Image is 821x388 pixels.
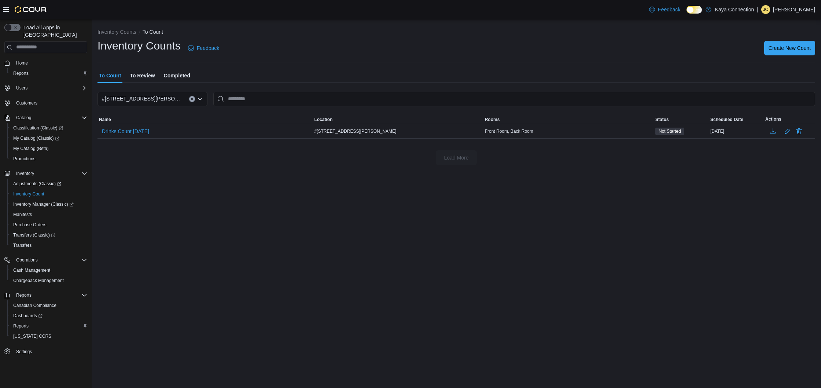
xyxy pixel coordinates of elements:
button: Reports [7,321,90,331]
a: My Catalog (Beta) [10,144,52,153]
nav: An example of EuiBreadcrumbs [97,28,815,37]
span: Home [13,58,87,67]
span: Classification (Classic) [13,125,63,131]
h1: Inventory Counts [97,39,181,53]
span: #[STREET_ADDRESS][PERSON_NAME] [102,94,182,103]
span: My Catalog (Classic) [10,134,87,143]
span: Location [314,117,332,122]
p: | [757,5,758,14]
span: JC [763,5,769,14]
a: Adjustments (Classic) [7,179,90,189]
span: My Catalog (Classic) [13,135,59,141]
button: Home [1,58,90,68]
button: Create New Count [764,41,815,55]
span: Adjustments (Classic) [13,181,61,187]
span: Actions [765,116,781,122]
button: Transfers [7,240,90,250]
button: Delete [795,127,803,136]
span: Load More [444,154,469,161]
span: Purchase Orders [10,220,87,229]
p: [PERSON_NAME] [773,5,815,14]
button: Name [97,115,313,124]
button: Rooms [483,115,654,124]
span: Transfers [13,242,32,248]
a: Classification (Classic) [10,124,66,132]
button: Reports [7,68,90,78]
a: Reports [10,322,32,330]
input: Dark Mode [686,6,702,14]
button: Catalog [13,113,34,122]
button: Users [13,84,30,92]
button: Reports [13,291,34,300]
span: To Review [130,68,155,83]
span: Inventory Count [13,191,44,197]
button: Operations [13,256,41,264]
button: Edit count details [783,126,792,137]
button: Clear input [189,96,195,102]
a: Chargeback Management [10,276,67,285]
span: Home [16,60,28,66]
span: Canadian Compliance [10,301,87,310]
span: Not Started [659,128,681,135]
a: Customers [13,99,40,107]
span: My Catalog (Beta) [10,144,87,153]
button: Status [654,115,709,124]
a: Transfers [10,241,34,250]
span: Promotions [13,156,36,162]
input: This is a search bar. After typing your query, hit enter to filter the results lower in the page. [213,92,815,106]
span: Catalog [16,115,31,121]
a: Feedback [185,41,222,55]
a: Purchase Orders [10,220,49,229]
span: Create New Count [769,44,811,52]
button: Operations [1,255,90,265]
a: [US_STATE] CCRS [10,332,54,341]
button: Reports [1,290,90,300]
a: Transfers (Classic) [7,230,90,240]
a: Home [13,59,31,67]
span: Completed [164,68,190,83]
a: Reports [10,69,32,78]
span: Reports [13,323,29,329]
a: Cash Management [10,266,53,275]
span: Transfers [10,241,87,250]
a: Dashboards [7,311,90,321]
button: Customers [1,98,90,108]
button: Inventory Count [7,189,90,199]
span: Users [13,84,87,92]
span: Name [99,117,111,122]
span: Status [655,117,669,122]
span: Reports [10,69,87,78]
button: Settings [1,346,90,356]
button: To Count [143,29,163,35]
span: Adjustments (Classic) [10,179,87,188]
span: #[STREET_ADDRESS][PERSON_NAME] [314,128,396,134]
span: Inventory Manager (Classic) [10,200,87,209]
span: Reports [13,291,87,300]
button: Users [1,83,90,93]
nav: Complex example [4,55,87,376]
span: Users [16,85,27,91]
a: My Catalog (Classic) [10,134,62,143]
a: Transfers (Classic) [10,231,58,239]
span: Classification (Classic) [10,124,87,132]
span: Canadian Compliance [13,303,56,308]
a: My Catalog (Classic) [7,133,90,143]
button: Scheduled Date [709,115,764,124]
span: Rooms [485,117,500,122]
span: Not Started [655,128,684,135]
span: [US_STATE] CCRS [13,333,51,339]
span: Manifests [10,210,87,219]
span: Settings [13,347,87,356]
button: My Catalog (Beta) [7,143,90,154]
span: Manifests [13,212,32,217]
div: Jonathan Cossey [761,5,770,14]
div: Front Room, Back Room [483,127,654,136]
a: Inventory Count [10,190,47,198]
span: Transfers (Classic) [10,231,87,239]
button: Inventory Counts [97,29,136,35]
span: Transfers (Classic) [13,232,55,238]
span: Inventory Manager (Classic) [13,201,74,207]
span: Dashboards [10,311,87,320]
span: Purchase Orders [13,222,47,228]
